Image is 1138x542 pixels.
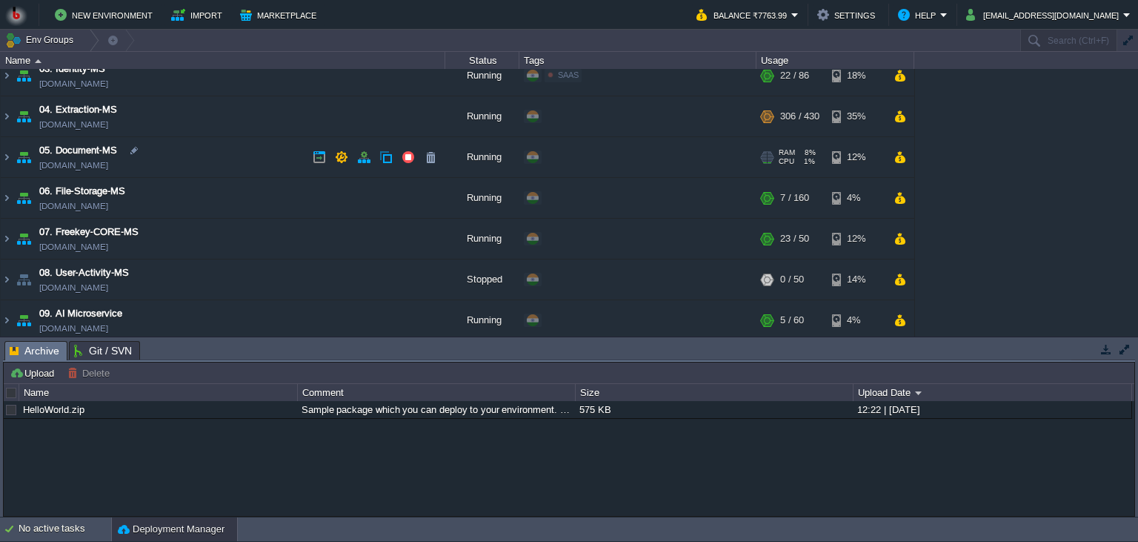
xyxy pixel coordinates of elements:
[780,219,809,260] div: 23 / 50
[445,56,519,96] div: Running
[39,144,117,159] a: 05. Document-MS
[13,260,34,300] img: AMDAwAAAACH5BAEAAAAALAAAAAABAAEAAAICRAEAOw==
[445,219,519,260] div: Running
[39,199,108,214] a: [DOMAIN_NAME]
[832,219,880,260] div: 12%
[39,307,122,322] a: 09. AI Microservice
[832,138,880,178] div: 12%
[39,103,117,118] a: 04. Extraction-MS
[832,97,880,137] div: 35%
[299,384,575,401] div: Comment
[39,118,108,133] a: [DOMAIN_NAME]
[780,260,804,300] div: 0 / 50
[171,6,227,24] button: Import
[1,260,13,300] img: AMDAwAAAACH5BAEAAAAALAAAAAABAAEAAAICRAEAOw==
[832,301,880,341] div: 4%
[966,6,1123,24] button: [EMAIL_ADDRESS][DOMAIN_NAME]
[74,342,132,360] span: Git / SVN
[576,384,853,401] div: Size
[13,301,34,341] img: AMDAwAAAACH5BAEAAAAALAAAAAABAAEAAAICRAEAOw==
[445,301,519,341] div: Running
[13,179,34,219] img: AMDAwAAAACH5BAEAAAAALAAAAAABAAEAAAICRAEAOw==
[39,281,108,296] a: [DOMAIN_NAME]
[1,138,13,178] img: AMDAwAAAACH5BAEAAAAALAAAAAABAAEAAAICRAEAOw==
[558,71,579,80] span: SAAS
[853,401,1131,418] div: 12:22 | [DATE]
[5,4,27,26] img: Bitss Techniques
[13,138,34,178] img: AMDAwAAAACH5BAEAAAAALAAAAAABAAEAAAICRAEAOw==
[446,52,519,69] div: Status
[520,52,756,69] div: Tags
[832,260,880,300] div: 14%
[118,522,224,537] button: Deployment Manager
[39,266,129,281] a: 08. User-Activity-MS
[780,301,804,341] div: 5 / 60
[39,322,108,337] a: [DOMAIN_NAME]
[19,518,111,541] div: No active tasks
[779,158,794,167] span: CPU
[1,301,13,341] img: AMDAwAAAACH5BAEAAAAALAAAAAABAAEAAAICRAEAOw==
[445,138,519,178] div: Running
[445,179,519,219] div: Running
[832,56,880,96] div: 18%
[1,56,13,96] img: AMDAwAAAACH5BAEAAAAALAAAAAABAAEAAAICRAEAOw==
[240,6,321,24] button: Marketplace
[445,97,519,137] div: Running
[39,77,108,92] a: [DOMAIN_NAME]
[779,149,795,158] span: RAM
[13,219,34,260] img: AMDAwAAAACH5BAEAAAAALAAAAAABAAEAAAICRAEAOw==
[780,97,819,137] div: 306 / 430
[67,366,114,380] button: Delete
[696,6,791,24] button: Balance ₹7763.99
[23,404,84,415] a: HelloWorld.zip
[5,30,79,50] button: Env Groups
[832,179,880,219] div: 4%
[1,97,13,137] img: AMDAwAAAACH5BAEAAAAALAAAAAABAAEAAAICRAEAOw==
[1,179,13,219] img: AMDAwAAAACH5BAEAAAAALAAAAAABAAEAAAICRAEAOw==
[13,97,34,137] img: AMDAwAAAACH5BAEAAAAALAAAAAABAAEAAAICRAEAOw==
[13,56,34,96] img: AMDAwAAAACH5BAEAAAAALAAAAAABAAEAAAICRAEAOw==
[39,159,108,173] a: [DOMAIN_NAME]
[39,185,125,199] a: 06. File-Storage-MS
[898,6,940,24] button: Help
[20,384,296,401] div: Name
[854,384,1131,401] div: Upload Date
[780,179,809,219] div: 7 / 160
[39,225,139,240] a: 07. Freekey-CORE-MS
[10,366,59,380] button: Upload
[39,62,105,77] a: 03. Identity-MS
[55,6,157,24] button: New Environment
[780,56,809,96] div: 22 / 86
[576,401,852,418] div: 575 KB
[1,219,13,260] img: AMDAwAAAACH5BAEAAAAALAAAAAABAAEAAAICRAEAOw==
[800,158,815,167] span: 1%
[35,59,41,63] img: AMDAwAAAACH5BAEAAAAALAAAAAABAAEAAAICRAEAOw==
[757,52,914,69] div: Usage
[298,401,574,418] div: Sample package which you can deploy to your environment. Feel free to delete and upload a package...
[39,240,108,255] a: [DOMAIN_NAME]
[817,6,879,24] button: Settings
[801,149,816,158] span: 8%
[1,52,445,69] div: Name
[445,260,519,300] div: Stopped
[10,342,59,360] span: Archive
